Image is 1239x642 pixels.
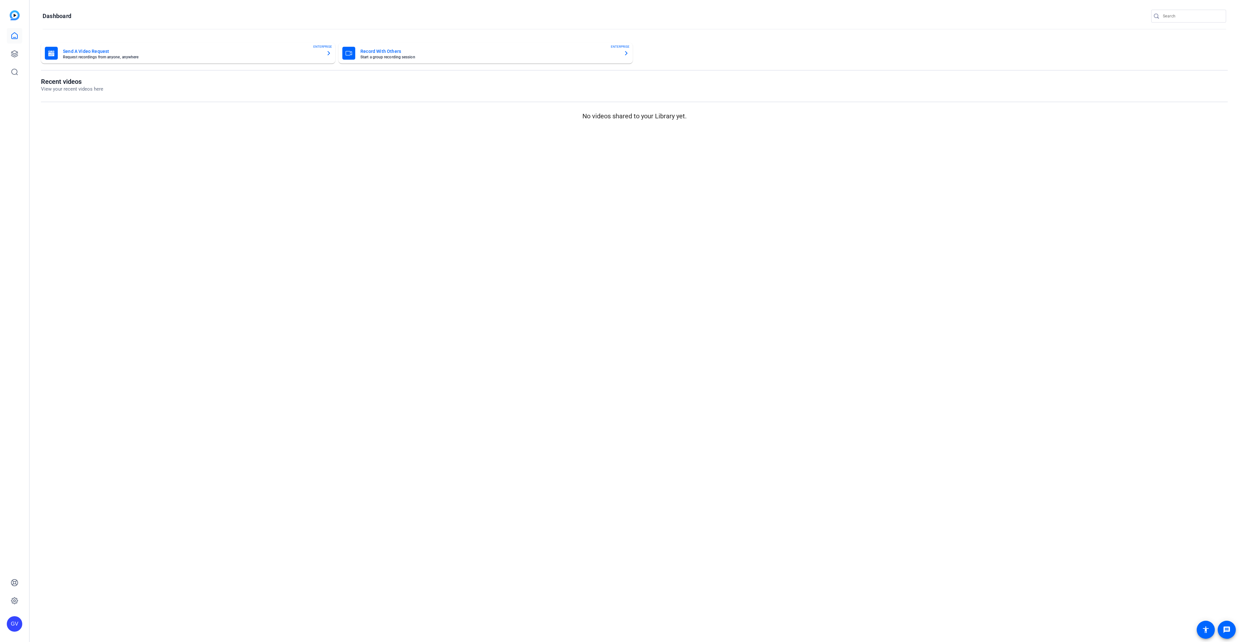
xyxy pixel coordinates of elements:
mat-icon: accessibility [1202,626,1210,634]
p: View your recent videos here [41,85,103,93]
span: ENTERPRISE [611,44,630,49]
span: ENTERPRISE [313,44,332,49]
mat-card-title: Record With Others [360,47,619,55]
mat-card-subtitle: Request recordings from anyone, anywhere [63,55,321,59]
h1: Dashboard [43,12,71,20]
div: GV [7,616,22,632]
button: Send A Video RequestRequest recordings from anyone, anywhereENTERPRISE [41,43,335,64]
button: Record With OthersStart a group recording sessionENTERPRISE [338,43,633,64]
img: blue-gradient.svg [10,10,20,20]
mat-card-subtitle: Start a group recording session [360,55,619,59]
h1: Recent videos [41,78,103,85]
input: Search [1163,12,1221,20]
mat-card-title: Send A Video Request [63,47,321,55]
mat-icon: message [1223,626,1231,634]
p: No videos shared to your Library yet. [41,111,1228,121]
